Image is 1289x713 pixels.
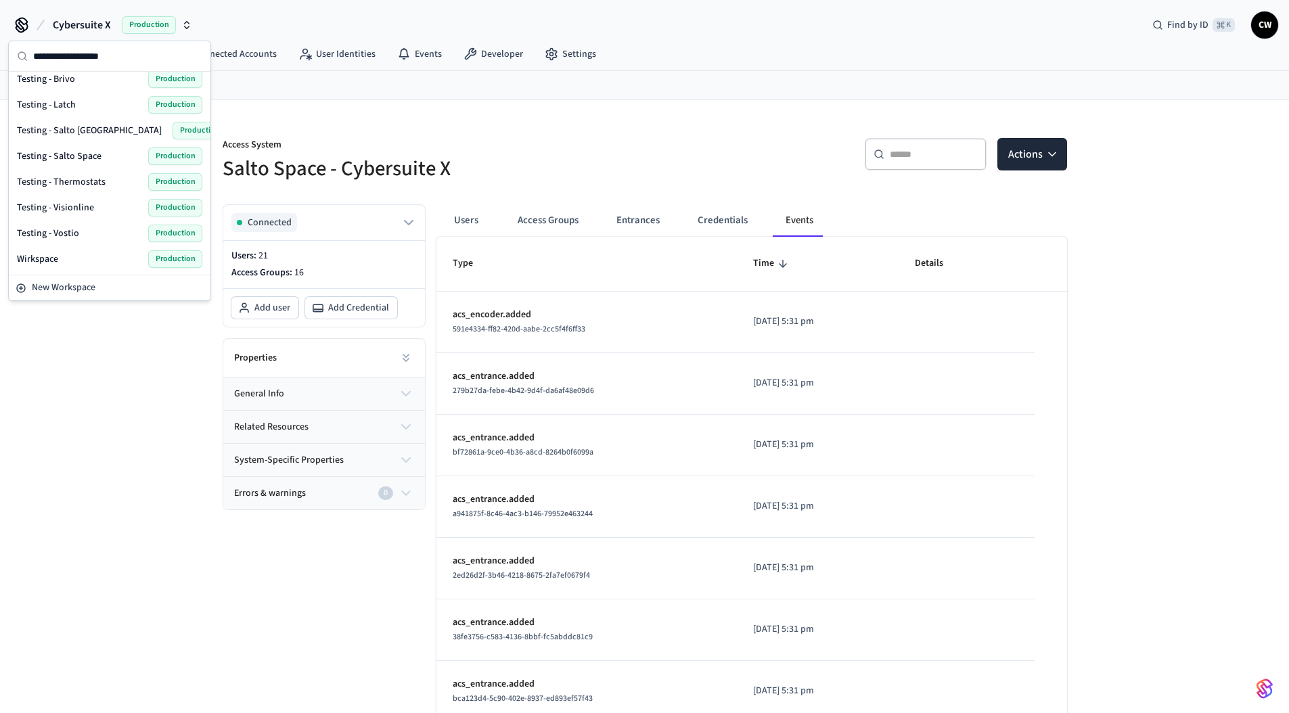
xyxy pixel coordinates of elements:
button: related resources [223,411,425,443]
div: Find by ID⌘ K [1141,13,1246,37]
span: Testing - Thermostats [17,175,106,189]
span: Connected [248,216,292,229]
span: Details [915,253,961,274]
button: Credentials [687,204,759,237]
span: bf72861a-9ce0-4b36-a8cd-8264b0f6099a [453,446,593,458]
a: Events [386,42,453,66]
p: acs_entrance.added [453,369,721,384]
p: [DATE] 5:31 pm [753,438,882,452]
span: Add user [254,301,290,315]
button: Access Groups [507,204,589,237]
p: [DATE] 5:31 pm [753,561,882,575]
button: Actions [997,138,1067,170]
p: [DATE] 5:31 pm [753,376,882,390]
button: Errors & warnings0 [223,477,425,509]
p: [DATE] 5:31 pm [753,499,882,513]
span: Testing - Salto [GEOGRAPHIC_DATA] [17,124,162,137]
span: CW [1252,13,1277,37]
span: Production [148,173,202,191]
span: ⌘ K [1213,18,1235,32]
p: acs_entrance.added [453,554,721,568]
span: Testing - Vostio [17,227,79,240]
span: bca123d4-5c90-402e-8937-ed893ef57f43 [453,693,593,704]
span: Production [148,147,202,165]
span: Testing - Salto Space [17,149,101,163]
span: general info [234,387,284,401]
p: [DATE] 5:31 pm [753,315,882,329]
h2: Properties [234,351,277,365]
span: Production [148,96,202,114]
button: CW [1251,11,1278,39]
p: acs_encoder.added [453,308,721,322]
span: Time [753,253,792,274]
p: Access System [223,138,637,155]
span: 2ed26d2f-3b46-4218-8675-2fa7ef0679f4 [453,570,590,581]
span: Errors & warnings [234,486,306,501]
span: 38fe3756-c583-4136-8bbf-fc5abddc81c9 [453,631,593,643]
button: Add Credential [305,297,397,319]
span: Wirkspace [17,252,58,266]
span: Testing - Latch [17,98,76,112]
span: New Workspace [32,281,95,295]
span: Type [453,253,491,274]
span: Production [148,250,202,268]
button: Add user [231,297,298,319]
p: acs_entrance.added [453,677,721,691]
a: Developer [453,42,534,66]
div: Suggestions [9,72,210,275]
span: Production [122,16,176,34]
img: SeamLogoGradient.69752ec5.svg [1257,678,1273,699]
button: New Workspace [10,277,209,299]
button: Events [775,204,824,237]
span: related resources [234,420,309,434]
div: 0 [378,486,393,500]
span: Cybersuite X [53,17,111,33]
span: a941875f-8c46-4ac3-b146-79952e463244 [453,508,593,520]
a: Connected Accounts [165,42,288,66]
span: Production [148,225,202,242]
p: Access Groups: [231,266,417,280]
p: acs_entrance.added [453,492,721,507]
button: Connected [231,213,417,232]
span: 591e4334-ff82-420d-aabe-2cc5f4f6ff33 [453,323,585,335]
button: Entrances [606,204,671,237]
span: Production [173,122,227,139]
span: Testing - Visionline [17,201,94,214]
p: acs_entrance.added [453,431,721,445]
span: Production [148,199,202,216]
span: Add Credential [328,301,389,315]
span: 16 [294,266,304,279]
button: general info [223,377,425,410]
span: 21 [258,249,268,262]
a: Settings [534,42,607,66]
a: User Identities [288,42,386,66]
span: Production [148,70,202,88]
p: Users: [231,249,417,263]
p: [DATE] 5:31 pm [753,622,882,637]
button: Users [442,204,491,237]
button: system-specific properties [223,444,425,476]
p: [DATE] 5:31 pm [753,684,882,698]
h5: Salto Space - Cybersuite X [223,155,637,183]
span: 279b27da-febe-4b42-9d4f-da6af48e09d6 [453,385,594,396]
span: system-specific properties [234,453,344,467]
p: acs_entrance.added [453,616,721,630]
span: Testing - Brivo [17,72,75,86]
span: Find by ID [1167,18,1208,32]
